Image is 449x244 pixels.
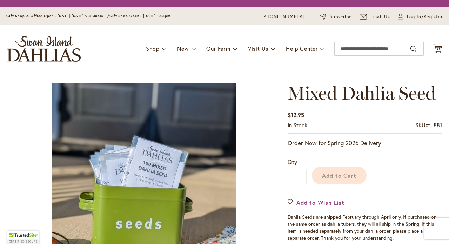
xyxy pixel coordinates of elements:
[410,43,417,55] button: Search
[288,198,344,206] a: Add to Wish List
[288,158,297,165] span: Qty
[330,13,352,20] span: Subscribe
[415,121,430,129] strong: SKU
[434,121,442,129] div: 881
[109,14,170,18] span: Gift Shop Open - [DATE] 10-3pm
[288,139,442,147] p: Order Now for Spring 2026 Delivery
[286,45,318,52] span: Help Center
[248,45,268,52] span: Visit Us
[296,198,344,206] span: Add to Wish List
[320,13,352,20] a: Subscribe
[370,13,390,20] span: Email Us
[288,82,436,104] span: Mixed Dahlia Seed
[288,213,442,242] p: Dahlia Seeds are shipped February through April only. If purchased on the same order as dahlia tu...
[5,219,25,239] iframe: Launch Accessibility Center
[407,13,443,20] span: Log In/Register
[288,111,304,118] span: $12.95
[360,13,390,20] a: Email Us
[288,121,307,129] span: In stock
[398,13,443,20] a: Log In/Register
[146,45,160,52] span: Shop
[206,45,230,52] span: Our Farm
[7,36,81,62] a: store logo
[177,45,189,52] span: New
[262,13,304,20] a: [PHONE_NUMBER]
[288,121,307,129] div: Availability
[6,14,109,18] span: Gift Shop & Office Open - [DATE]-[DATE] 9-4:30pm /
